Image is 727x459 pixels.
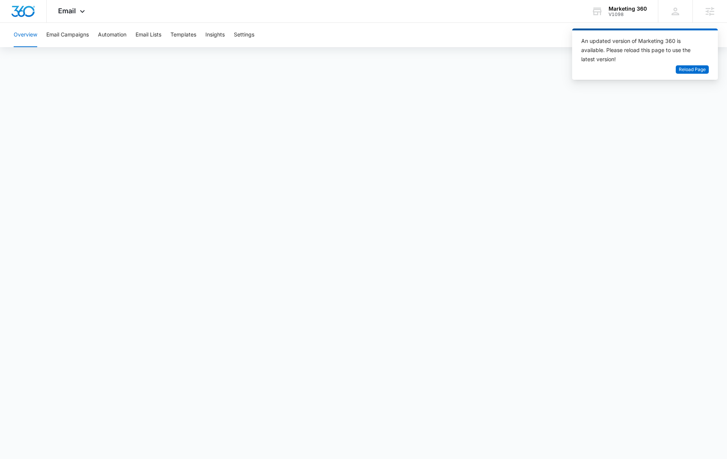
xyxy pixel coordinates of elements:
button: Templates [170,23,196,47]
span: Email [58,7,76,15]
div: An updated version of Marketing 360 is available. Please reload this page to use the latest version! [581,36,700,64]
div: account name [609,6,647,12]
button: Email Campaigns [46,23,89,47]
button: Automation [98,23,126,47]
span: Reload Page [679,66,706,73]
button: Overview [14,23,37,47]
button: Email Lists [136,23,161,47]
button: Reload Page [676,65,709,74]
button: Insights [205,23,225,47]
div: account id [609,12,647,17]
button: Settings [234,23,254,47]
